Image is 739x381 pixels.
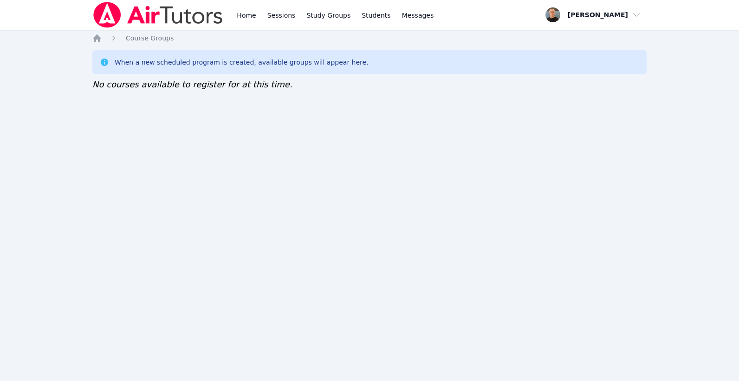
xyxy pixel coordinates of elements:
span: Messages [402,11,434,20]
span: Course Groups [126,34,174,42]
a: Course Groups [126,33,174,43]
div: When a new scheduled program is created, available groups will appear here. [115,58,369,67]
img: Air Tutors [92,2,224,28]
nav: Breadcrumb [92,33,647,43]
span: No courses available to register for at this time. [92,79,292,89]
